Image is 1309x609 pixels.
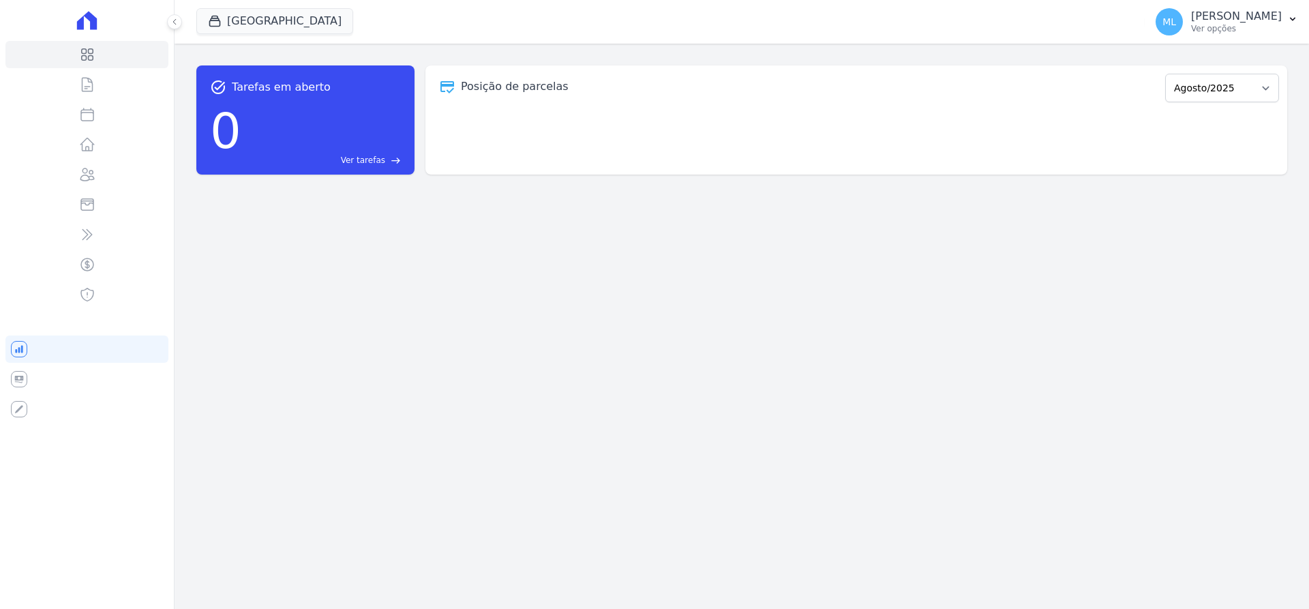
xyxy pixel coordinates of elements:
span: ML [1162,17,1176,27]
a: Ver tarefas east [247,154,401,166]
button: ML [PERSON_NAME] Ver opções [1145,3,1309,41]
div: Posição de parcelas [461,78,569,95]
p: Ver opções [1191,23,1282,34]
span: Tarefas em aberto [232,79,331,95]
span: east [391,155,401,166]
span: task_alt [210,79,226,95]
span: Ver tarefas [341,154,385,166]
p: [PERSON_NAME] [1191,10,1282,23]
button: [GEOGRAPHIC_DATA] [196,8,353,34]
div: 0 [210,95,241,166]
